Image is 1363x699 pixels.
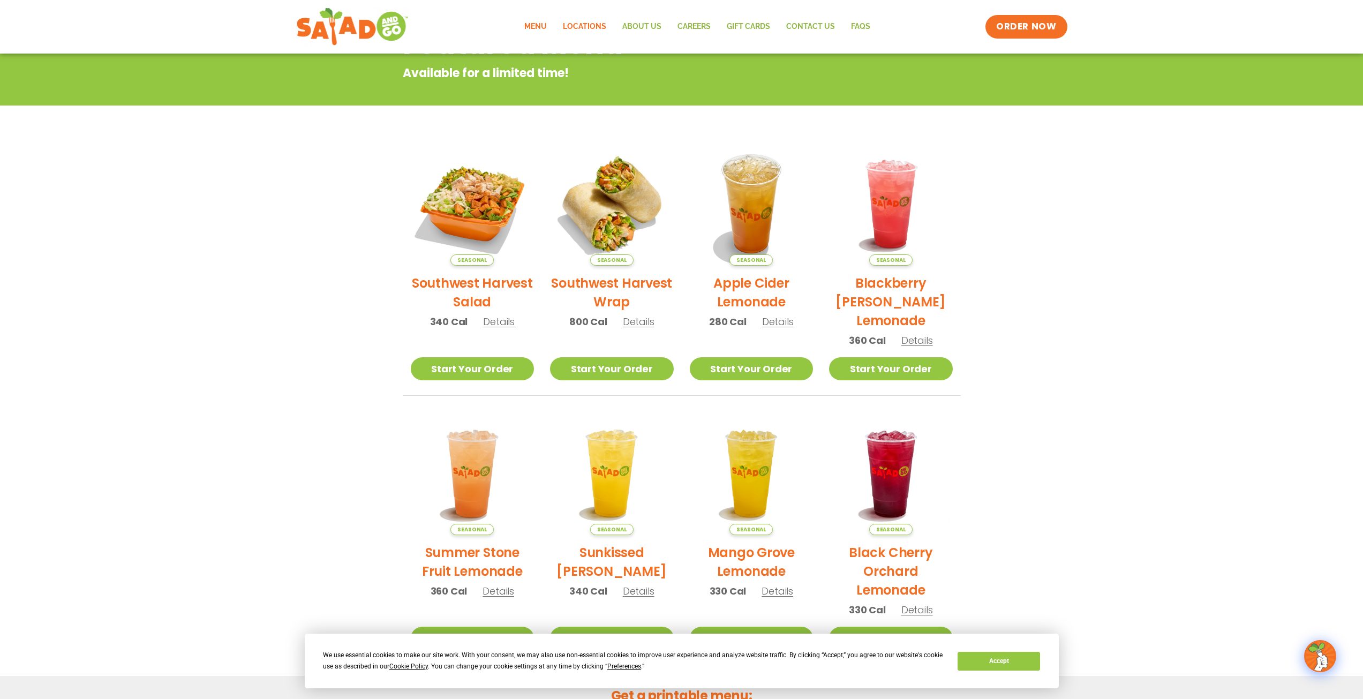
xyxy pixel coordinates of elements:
span: Seasonal [450,524,494,535]
a: About Us [614,14,669,39]
a: Start Your Order [550,627,674,650]
h2: Black Cherry Orchard Lemonade [829,543,953,599]
span: Details [901,603,933,617]
img: Product photo for Southwest Harvest Salad [411,142,534,266]
a: ORDER NOW [985,15,1067,39]
span: 800 Cal [569,314,607,329]
img: Product photo for Sunkissed Yuzu Lemonade [550,412,674,536]
span: Details [623,315,654,328]
span: 330 Cal [849,603,886,617]
img: Product photo for Black Cherry Orchard Lemonade [829,412,953,536]
span: Cookie Policy [389,663,428,670]
a: GIFT CARDS [719,14,778,39]
span: Seasonal [450,254,494,266]
a: Contact Us [778,14,843,39]
span: Seasonal [590,524,634,535]
span: 340 Cal [569,584,607,598]
a: Start Your Order [829,627,953,650]
a: Careers [669,14,719,39]
a: FAQs [843,14,878,39]
h2: Summer Stone Fruit Lemonade [411,543,534,581]
a: Locations [555,14,614,39]
h2: Southwest Harvest Salad [411,274,534,311]
div: We use essential cookies to make our site work. With your consent, we may also use non-essential ... [323,650,945,672]
span: Seasonal [729,254,773,266]
span: Seasonal [869,524,913,535]
span: Details [901,334,933,347]
img: Product photo for Mango Grove Lemonade [690,412,814,536]
nav: Menu [516,14,878,39]
button: Accept [958,652,1040,671]
span: Details [483,315,515,328]
a: Start Your Order [411,357,534,380]
a: Start Your Order [690,627,814,650]
span: 330 Cal [710,584,747,598]
a: Start Your Order [690,357,814,380]
img: Product photo for Blackberry Bramble Lemonade [829,142,953,266]
span: 360 Cal [849,333,886,348]
img: wpChatIcon [1305,641,1335,671]
a: Start Your Order [550,357,674,380]
a: Start Your Order [829,357,953,380]
span: Details [762,315,794,328]
h2: Southwest Harvest Wrap [550,274,674,311]
span: Details [762,584,793,598]
span: ORDER NOW [996,20,1056,33]
h2: Apple Cider Lemonade [690,274,814,311]
h2: Sunkissed [PERSON_NAME] [550,543,674,581]
span: 280 Cal [709,314,747,329]
img: Product photo for Apple Cider Lemonade [690,142,814,266]
img: Product photo for Summer Stone Fruit Lemonade [411,412,534,536]
a: Start Your Order [411,627,534,650]
span: Seasonal [729,524,773,535]
span: 340 Cal [430,314,468,329]
p: Available for a limited time! [403,64,875,82]
a: Menu [516,14,555,39]
span: Preferences [607,663,641,670]
img: new-SAG-logo-768×292 [296,5,409,48]
h2: Mango Grove Lemonade [690,543,814,581]
span: 360 Cal [431,584,468,598]
span: Details [483,584,514,598]
span: Seasonal [590,254,634,266]
img: Product photo for Southwest Harvest Wrap [550,142,674,266]
span: Seasonal [869,254,913,266]
span: Details [623,584,654,598]
div: Cookie Consent Prompt [305,634,1059,688]
h2: Blackberry [PERSON_NAME] Lemonade [829,274,953,330]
